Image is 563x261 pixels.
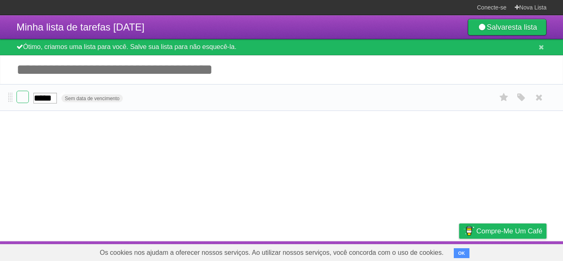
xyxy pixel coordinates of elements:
font: Minha lista de tarefas [DATE] [16,21,144,33]
button: OK [454,248,470,258]
font: Sem data de vencimento [65,96,120,101]
label: Tarefa estrela [496,91,512,104]
font: OK [458,251,465,256]
font: Conecte-se [477,4,507,11]
font: esta lista [508,23,537,31]
a: Salvaresta lista [468,19,547,35]
font: Ótimo, criamos uma lista para você. Salve sua lista para não esquecê-la. [23,43,237,50]
label: Feito [16,91,29,103]
a: Compre-me um café [459,223,547,239]
font: Salvar [487,23,508,31]
font: Os cookies nos ajudam a oferecer nossos serviços. Ao utilizar nossos serviços, você concorda com ... [100,249,443,256]
a: Sobre [328,243,345,259]
a: Sugira um recurso [493,243,547,259]
a: Privacidade [448,243,483,259]
font: Nova Lista [519,4,547,11]
font: Compre-me um café [476,227,542,235]
a: Termos [416,243,438,259]
img: Compre-me um café [463,224,474,238]
a: Desenvolvedores [355,243,406,259]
